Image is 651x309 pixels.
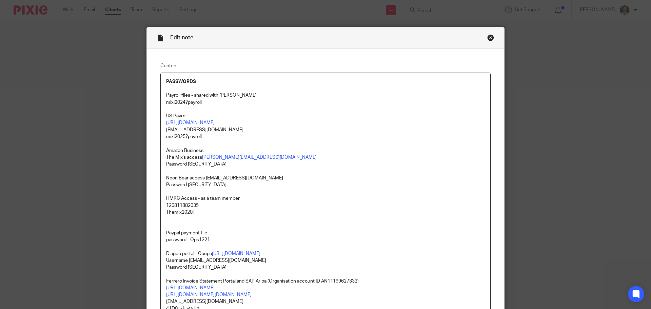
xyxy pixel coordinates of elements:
[166,264,485,271] p: Password [SECURITY_DATA]
[166,99,485,106] p: mix!2024?payroll
[166,286,215,290] a: [URL][DOMAIN_NAME]
[166,202,485,209] p: 120811882035
[166,175,485,181] p: Neon Bear access [EMAIL_ADDRESS][DOMAIN_NAME]
[166,195,485,202] p: HMRC Access - as a team member
[212,251,260,256] a: [URL][DOMAIN_NAME]
[487,34,494,41] div: Close this dialog window
[166,257,485,264] p: Username [EMAIL_ADDRESS][DOMAIN_NAME]
[170,35,193,40] span: Edit note
[166,120,215,125] a: [URL][DOMAIN_NAME]
[160,62,491,69] label: Content
[166,161,485,168] p: Password [SECURITY_DATA]
[166,209,485,216] p: Themix2020!
[166,113,485,119] p: US Payroll
[166,298,485,305] p: [EMAIL_ADDRESS][DOMAIN_NAME]
[202,155,317,160] a: [PERSON_NAME][EMAIL_ADDRESS][DOMAIN_NAME]
[166,127,485,133] p: [EMAIL_ADDRESS][DOMAIN_NAME]
[166,250,485,257] p: Diageo portal - Coupa
[166,154,485,161] p: The Mix's access
[166,236,485,243] p: password - Ops1221
[166,79,196,84] strong: PASSWORDS
[166,92,485,99] p: Payroll files - shared with [PERSON_NAME]
[166,292,252,297] a: [URL][DOMAIN_NAME][DOMAIN_NAME]
[166,278,485,285] p: Ferrero Invoice Statement Portal and SAP Ariba (Organisation account ID AN11199627332)
[166,230,485,236] p: Paypal payment file
[166,133,485,140] p: mix!2025?payroll
[166,181,485,188] p: Password [SECURITY_DATA]
[166,147,485,154] p: Amazon Business.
